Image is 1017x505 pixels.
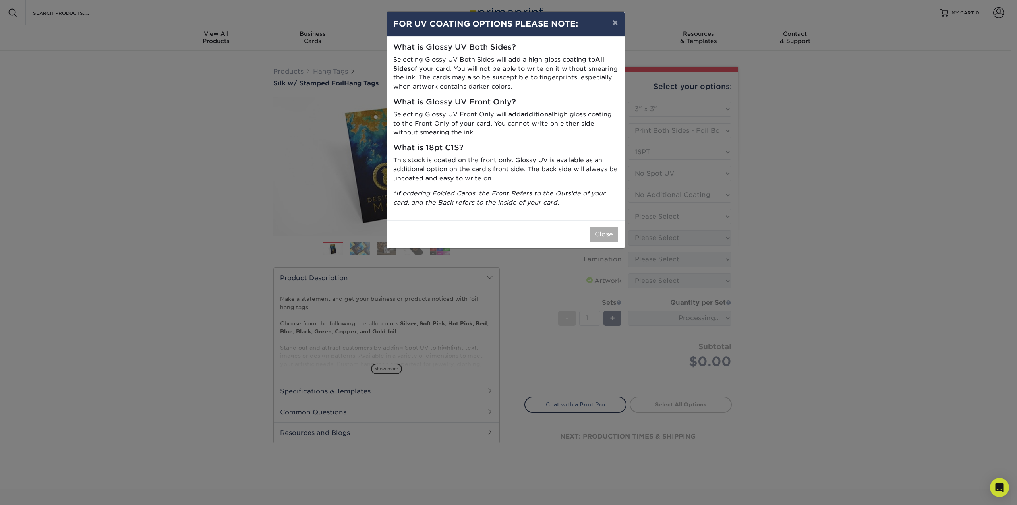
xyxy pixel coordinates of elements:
div: Open Intercom Messenger [990,478,1009,497]
strong: All Sides [393,56,604,72]
h5: What is 18pt C1S? [393,143,618,153]
h4: FOR UV COATING OPTIONS PLEASE NOTE: [393,18,618,30]
button: Close [590,227,618,242]
strong: additional [521,110,554,118]
button: × [606,12,624,34]
i: *If ordering Folded Cards, the Front Refers to the Outside of your card, and the Back refers to t... [393,190,605,206]
h5: What is Glossy UV Both Sides? [393,43,618,52]
p: Selecting Glossy UV Both Sides will add a high gloss coating to of your card. You will not be abl... [393,55,618,91]
p: Selecting Glossy UV Front Only will add high gloss coating to the Front Only of your card. You ca... [393,110,618,137]
p: This stock is coated on the front only. Glossy UV is available as an additional option on the car... [393,156,618,183]
h5: What is Glossy UV Front Only? [393,98,618,107]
